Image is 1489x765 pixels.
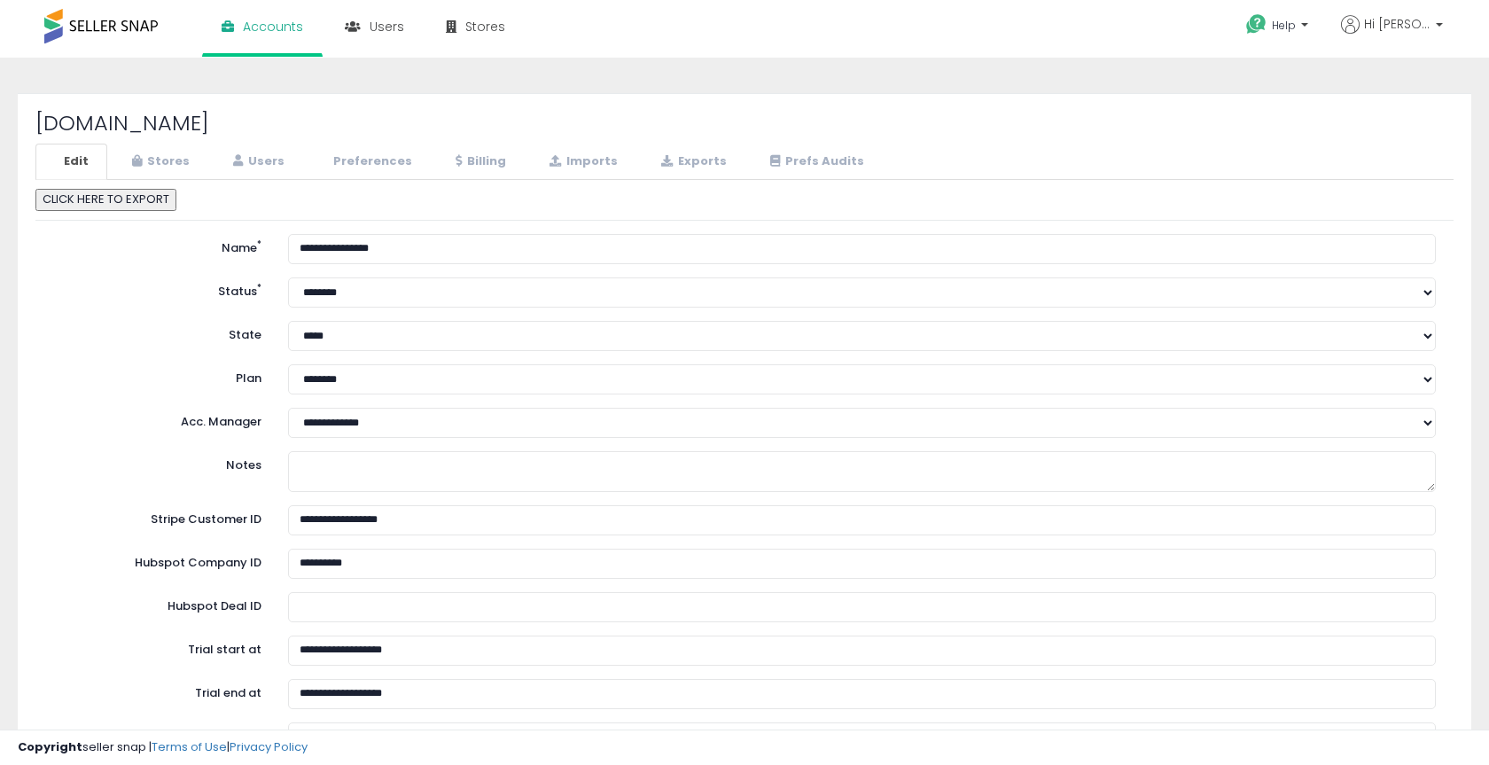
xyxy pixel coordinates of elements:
[35,112,1454,135] h2: [DOMAIN_NAME]
[18,738,82,755] strong: Copyright
[526,144,636,180] a: Imports
[18,739,308,756] div: seller snap | |
[40,592,275,615] label: Hubspot Deal ID
[230,738,308,755] a: Privacy Policy
[1272,18,1296,33] span: Help
[747,144,883,180] a: Prefs Audits
[40,321,275,344] label: State
[40,364,275,387] label: Plan
[1341,15,1443,55] a: Hi [PERSON_NAME]
[109,144,208,180] a: Stores
[210,144,303,180] a: Users
[40,408,275,431] label: Acc. Manager
[40,549,275,572] label: Hubspot Company ID
[40,451,275,474] label: Notes
[40,505,275,528] label: Stripe Customer ID
[433,144,525,180] a: Billing
[305,144,431,180] a: Preferences
[638,144,745,180] a: Exports
[465,18,505,35] span: Stores
[40,234,275,257] label: Name
[40,679,275,702] label: Trial end at
[370,18,404,35] span: Users
[35,189,176,211] button: CLICK HERE TO EXPORT
[1364,15,1431,33] span: Hi [PERSON_NAME]
[40,722,275,745] label: Accelerator ends at
[40,277,275,301] label: Status
[152,738,227,755] a: Terms of Use
[35,144,107,180] a: Edit
[40,636,275,659] label: Trial start at
[243,18,303,35] span: Accounts
[1245,13,1267,35] i: Get Help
